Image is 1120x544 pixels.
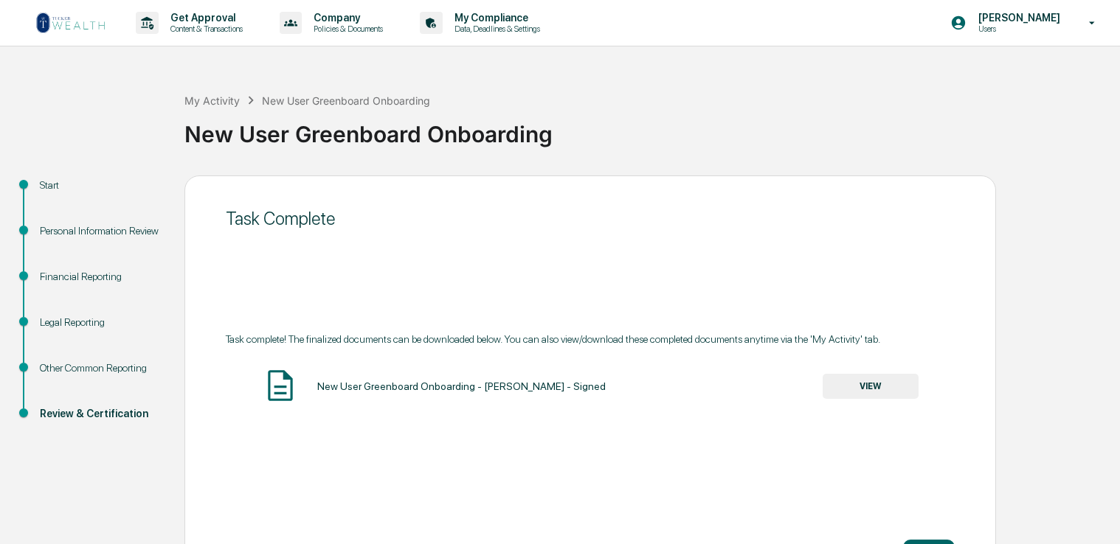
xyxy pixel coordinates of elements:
[226,208,955,229] div: Task Complete
[184,109,1113,147] div: New User Greenboard Onboarding
[184,94,240,107] div: My Activity
[35,11,106,35] img: logo
[967,12,1068,24] p: [PERSON_NAME]
[40,406,161,422] div: Review & Certification
[317,380,606,392] div: New User Greenboard Onboarding - [PERSON_NAME] - Signed
[967,24,1068,34] p: Users
[40,269,161,285] div: Financial Reporting
[443,24,547,34] p: Data, Deadlines & Settings
[226,333,955,345] div: Task complete! The finalized documents can be downloaded below. You can also view/download these ...
[40,178,161,193] div: Start
[159,24,250,34] p: Content & Transactions
[262,94,430,107] div: New User Greenboard Onboarding
[823,374,919,399] button: VIEW
[159,12,250,24] p: Get Approval
[40,223,161,239] div: Personal Information Review
[40,315,161,330] div: Legal Reporting
[443,12,547,24] p: My Compliance
[262,367,299,404] img: Document Icon
[302,24,390,34] p: Policies & Documents
[40,360,161,376] div: Other Common Reporting
[302,12,390,24] p: Company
